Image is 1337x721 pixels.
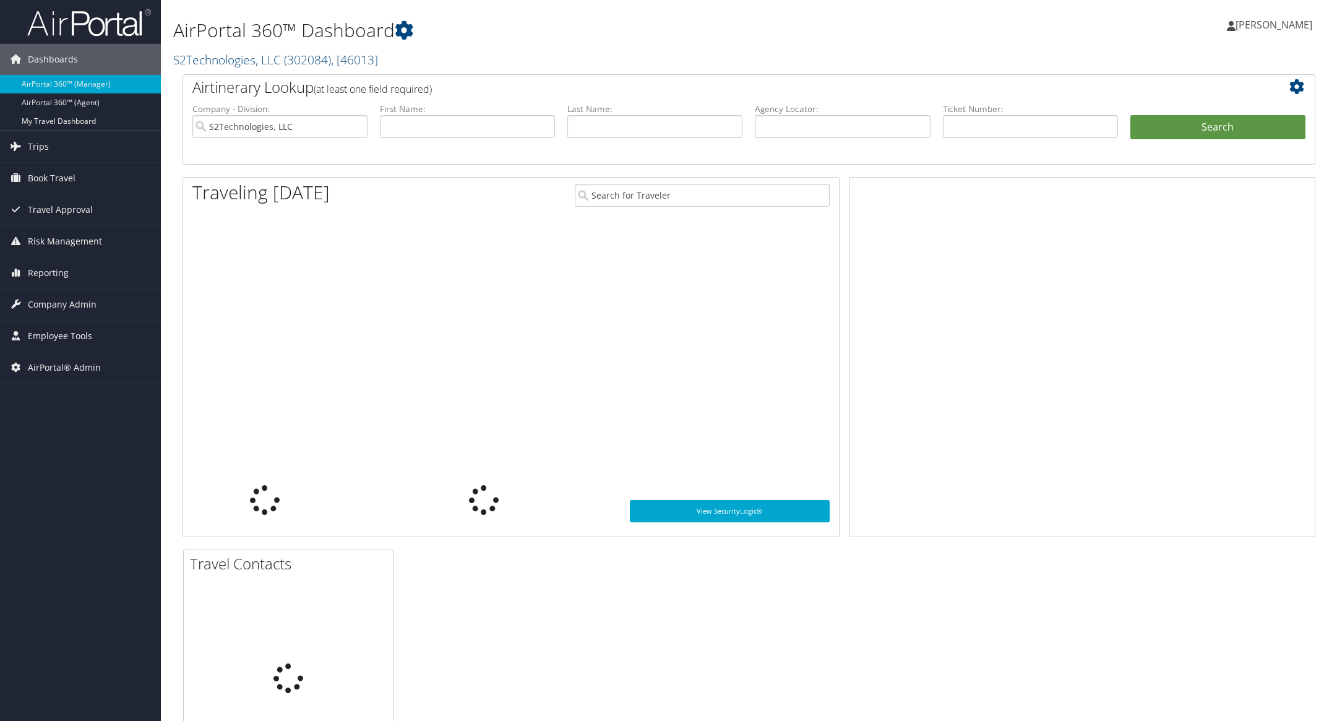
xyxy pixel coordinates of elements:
[943,103,1118,115] label: Ticket Number:
[28,194,93,225] span: Travel Approval
[755,103,930,115] label: Agency Locator:
[28,163,75,194] span: Book Travel
[1227,6,1325,43] a: [PERSON_NAME]
[173,51,378,68] a: S2Technologies, LLC
[331,51,378,68] span: , [ 46013 ]
[190,553,393,574] h2: Travel Contacts
[192,103,368,115] label: Company - Division:
[314,82,432,96] span: (at least one field required)
[575,184,830,207] input: Search for Traveler
[192,77,1211,98] h2: Airtinerary Lookup
[567,103,742,115] label: Last Name:
[28,44,78,75] span: Dashboards
[1236,18,1312,32] span: [PERSON_NAME]
[173,17,941,43] h1: AirPortal 360™ Dashboard
[380,103,555,115] label: First Name:
[28,131,49,162] span: Trips
[28,321,92,352] span: Employee Tools
[284,51,331,68] span: ( 302084 )
[28,226,102,257] span: Risk Management
[28,289,97,320] span: Company Admin
[28,257,69,288] span: Reporting
[192,179,330,205] h1: Traveling [DATE]
[1130,115,1305,140] button: Search
[630,500,830,522] a: View SecurityLogic®
[28,352,101,383] span: AirPortal® Admin
[27,8,151,37] img: airportal-logo.png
